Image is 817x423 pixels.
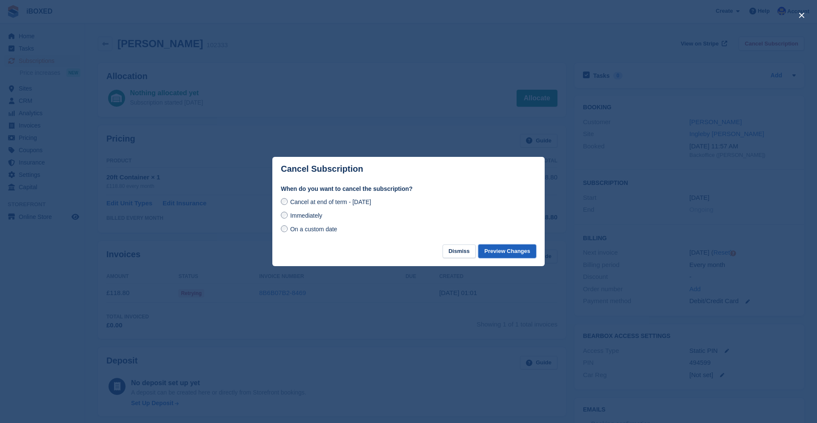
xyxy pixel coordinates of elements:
span: Cancel at end of term - [DATE] [290,199,371,205]
button: Dismiss [443,244,476,258]
input: Immediately [281,212,288,219]
input: Cancel at end of term - [DATE] [281,198,288,205]
input: On a custom date [281,225,288,232]
label: When do you want to cancel the subscription? [281,185,536,193]
p: Cancel Subscription [281,164,363,174]
span: On a custom date [290,226,337,233]
button: close [795,9,808,22]
span: Immediately [290,212,322,219]
button: Preview Changes [478,244,536,258]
